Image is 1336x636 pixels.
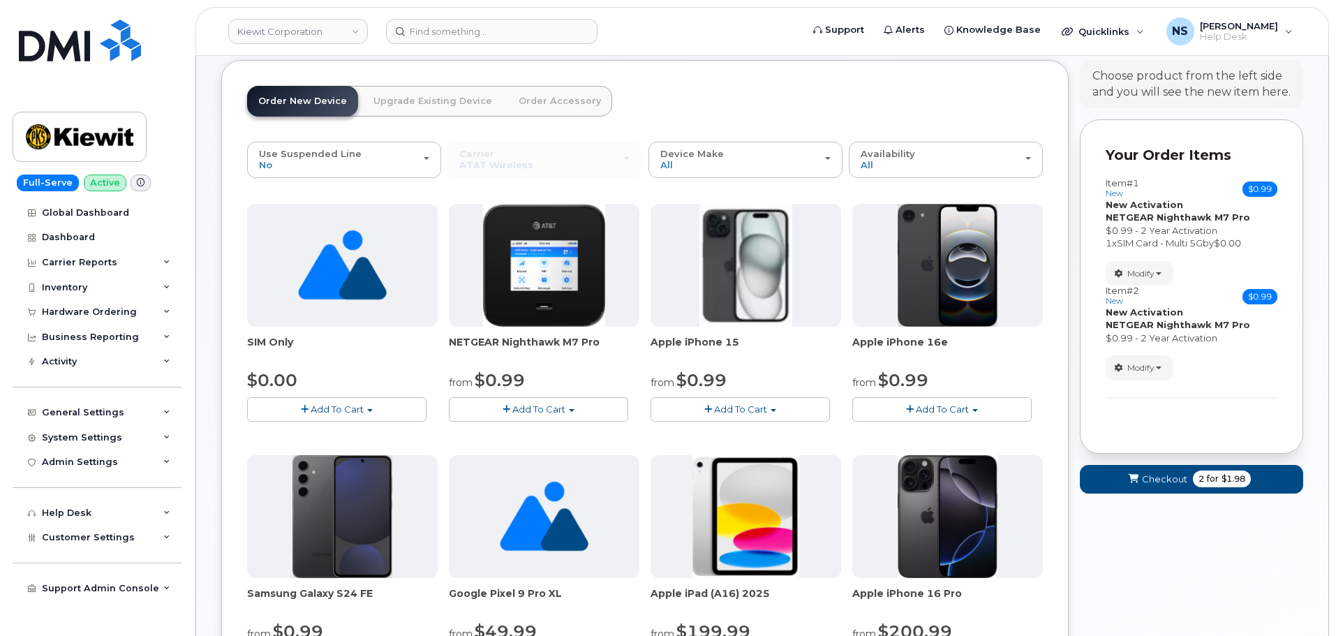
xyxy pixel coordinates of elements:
input: Find something... [386,19,598,44]
button: Modify [1106,261,1173,286]
img: iPad_A16.PNG [692,455,799,578]
span: Modify [1127,362,1155,374]
iframe: Messenger Launcher [1275,575,1326,626]
button: Add To Cart [247,397,426,422]
div: Apple iPhone 16e [852,335,1043,363]
strong: NETGEAR Nighthawk M7 Pro [1106,319,1250,330]
div: Choose product from the left side and you will see the new item here. [1092,68,1291,101]
img: nighthawk_m7_pro.png [483,204,606,327]
span: Use Suspended Line [259,148,362,159]
div: Samsung Galaxy S24 FE [247,586,438,614]
span: All [660,159,673,170]
span: Help Desk [1200,31,1278,43]
div: NETGEAR Nighthawk M7 Pro [449,335,639,363]
small: new [1106,296,1123,306]
small: from [651,376,674,389]
div: Quicklinks [1052,17,1154,45]
span: Alerts [896,23,925,37]
span: No [259,159,272,170]
span: Modify [1127,267,1155,280]
span: Availability [861,148,915,159]
span: $0.00 [247,370,297,390]
h3: Item [1106,286,1139,306]
img: iphone_16_pro.png [898,455,997,578]
a: Knowledge Base [935,16,1051,44]
span: SIM Card - Multi 5G [1117,237,1203,249]
a: Order New Device [247,86,358,117]
span: Knowledge Base [956,23,1041,37]
span: #1 [1127,177,1139,188]
img: iphone15.jpg [699,204,792,327]
div: SIM Only [247,335,438,363]
button: Add To Cart [651,397,830,422]
div: x by [1106,237,1277,250]
span: NS [1172,23,1188,40]
span: 2 [1198,473,1204,485]
img: no_image_found-2caef05468ed5679b831cfe6fc140e25e0c280774317ffc20a367ab7fd17291e.png [500,455,588,578]
strong: New Activation [1106,306,1183,318]
span: $0.99 [878,370,928,390]
strong: New Activation [1106,199,1183,210]
span: Add To Cart [916,404,969,415]
span: Device Make [660,148,724,159]
button: Add To Cart [449,397,628,422]
span: for [1204,473,1222,485]
span: Checkout [1142,473,1187,486]
div: Apple iPad (A16) 2025 [651,586,841,614]
span: $0.99 [1242,182,1277,197]
img: iphone16e.png [898,204,998,327]
span: All [861,159,873,170]
span: 1 [1106,237,1112,249]
span: $0.99 [475,370,525,390]
small: from [449,376,473,389]
p: Your Order Items [1106,145,1277,165]
img: no_image_found-2caef05468ed5679b831cfe6fc140e25e0c280774317ffc20a367ab7fd17291e.png [298,204,387,327]
a: Upgrade Existing Device [362,86,503,117]
small: from [852,376,876,389]
h3: Item [1106,178,1139,198]
span: Add To Cart [512,404,565,415]
span: $0.99 [676,370,727,390]
a: Support [803,16,874,44]
span: $0.99 [1242,289,1277,304]
div: Apple iPhone 15 [651,335,841,363]
span: Add To Cart [311,404,364,415]
strong: NETGEAR Nighthawk M7 Pro [1106,212,1250,223]
button: Modify [1106,355,1173,380]
span: Support [825,23,864,37]
div: Noah Shelton [1157,17,1302,45]
button: Checkout 2 for $1.98 [1080,465,1303,494]
span: $1.98 [1222,473,1245,485]
button: Device Make All [648,142,843,178]
a: Kiewit Corporation [228,19,368,44]
small: new [1106,188,1123,198]
a: Alerts [874,16,935,44]
div: Google Pixel 9 Pro XL [449,586,639,614]
img: s24FE.jpg [292,455,392,578]
span: $0.00 [1214,237,1241,249]
button: Availability All [849,142,1043,178]
div: $0.99 - 2 Year Activation [1106,332,1277,345]
button: Use Suspended Line No [247,142,441,178]
span: Add To Cart [714,404,767,415]
div: Apple iPhone 16 Pro [852,586,1043,614]
a: Order Accessory [507,86,612,117]
span: #2 [1127,285,1139,296]
div: $0.99 - 2 Year Activation [1106,224,1277,237]
button: Add To Cart [852,397,1032,422]
span: [PERSON_NAME] [1200,20,1278,31]
span: Quicklinks [1078,26,1129,37]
